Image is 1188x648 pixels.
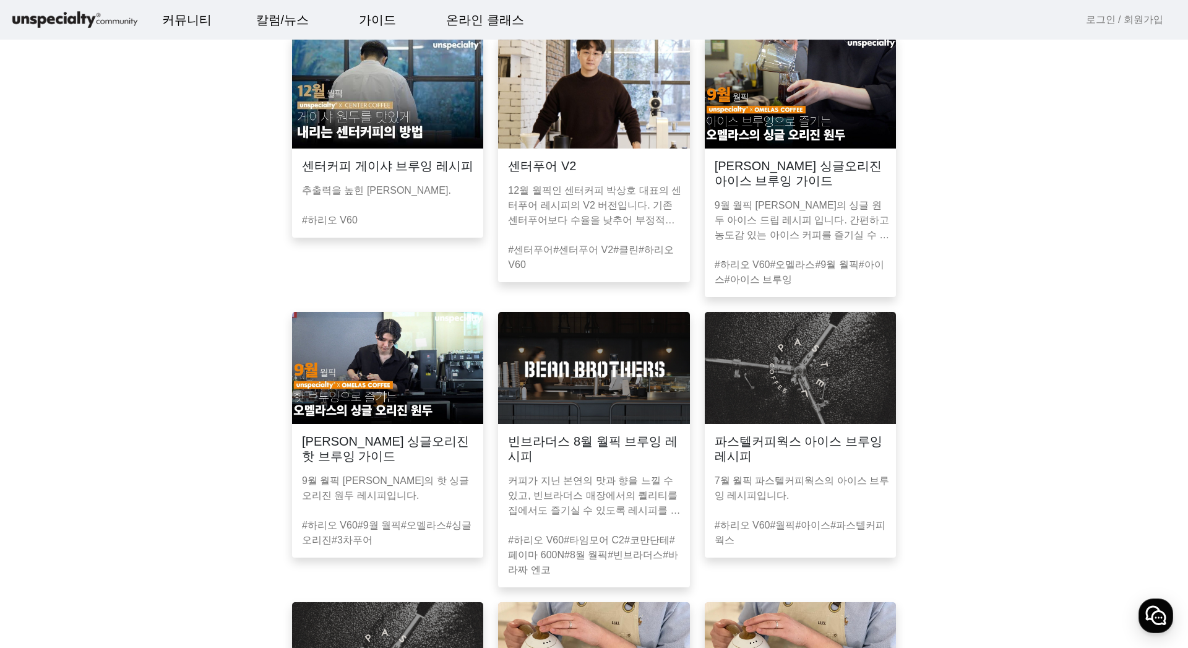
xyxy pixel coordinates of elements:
[508,535,564,545] a: #하리오 V60
[302,473,478,503] p: 9월 월픽 [PERSON_NAME]의 핫 싱글오리진 원두 레시피입니다.
[564,550,608,560] a: #8월 월픽
[302,520,471,545] a: #싱글오리진
[715,434,886,464] h3: 파스텔커피웍스 아이스 브루잉 레시피
[508,183,684,228] p: 12월 월픽인 센터커피 박상호 대표의 센터푸어 레시피의 V2 버전입니다. 기존 센터푸어보다 수율을 낮추어 부정적인 맛이 억제되었습니다.
[302,215,358,225] a: #하리오 V60
[508,244,553,255] a: #센터푸어
[508,158,576,173] h3: 센터푸어 V2
[160,392,238,423] a: 설정
[715,520,770,530] a: #하리오 V60
[715,259,884,285] a: #아이스
[697,312,903,587] a: 파스텔커피웍스 아이스 브루잉 레시피7월 월픽 파스텔커피웍스의 아이스 브루잉 레시피입니다.#하리오 V60#월픽#아이스#파스텔커피웍스
[491,37,697,297] a: 센터푸어 V212월 월픽인 센터커피 박상호 대표의 센터푸어 레시피의 V2 버전입니다. 기존 센터푸어보다 수율을 낮추어 부정적인 맛이 억제되었습니다.#센터푸어#센터푸어 V2#클...
[401,520,446,530] a: #오멜라스
[725,274,792,285] a: #아이스 브루잉
[815,259,858,270] a: #9월 월픽
[508,535,674,560] a: #페이마 600N
[191,411,206,421] span: 설정
[770,259,815,270] a: #오멜라스
[152,3,222,37] a: 커뮤니티
[795,520,830,530] a: #아이스
[332,535,372,545] a: #3차푸어
[564,535,624,545] a: #타임모어 C2
[553,244,613,255] a: #센터푸어 V2
[302,183,478,198] p: 추출력을 높힌 [PERSON_NAME].
[302,434,473,464] h3: [PERSON_NAME] 싱글오리진 핫 브루잉 가이드
[10,9,140,31] img: logo
[436,3,534,37] a: 온라인 클래스
[113,412,128,421] span: 대화
[715,259,770,270] a: #하리오 V60
[246,3,319,37] a: 칼럼/뉴스
[697,37,903,297] a: [PERSON_NAME] 싱글오리진 아이스 브루잉 가이드9월 월픽 [PERSON_NAME]의 싱글 원두 아이스 드립 레시피 입니다. 간편하고 농도감 있는 아이스 커피를 즐기실...
[608,550,663,560] a: #빈브라더스
[302,520,358,530] a: #하리오 V60
[770,520,795,530] a: #월픽
[491,312,697,587] a: 빈브라더스 8월 월픽 브루잉 레시피커피가 지닌 본연의 맛과 향을 느낄 수 있고, 빈브라더스 매장에서의 퀄리티를 집에서도 즐기실 수 있도록 레시피를 준비하였습니다.#하리오 V6...
[715,198,891,243] p: 9월 월픽 [PERSON_NAME]의 싱글 원두 아이스 드립 레시피 입니다. 간편하고 농도감 있는 아이스 커피를 즐기실 수 있습니다.
[39,411,46,421] span: 홈
[302,158,473,173] h3: 센터커피 게이샤 브루잉 레시피
[349,3,406,37] a: 가이드
[285,312,491,587] a: [PERSON_NAME] 싱글오리진 핫 브루잉 가이드9월 월픽 [PERSON_NAME]의 핫 싱글오리진 원두 레시피입니다.#하리오 V60#9월 월픽#오멜라스#싱글오리진#3차푸어
[1086,12,1163,27] a: 로그인 / 회원가입
[82,392,160,423] a: 대화
[508,244,674,270] a: #하리오 V60
[715,158,886,188] h3: [PERSON_NAME] 싱글오리진 아이스 브루잉 가이드
[613,244,639,255] a: #클린
[715,473,891,503] p: 7월 월픽 파스텔커피웍스의 아이스 브루잉 레시피입니다.
[624,535,669,545] a: #코만단테
[508,473,684,518] p: 커피가 지닌 본연의 맛과 향을 느낄 수 있고, 빈브라더스 매장에서의 퀄리티를 집에서도 즐기실 수 있도록 레시피를 준비하였습니다.
[4,392,82,423] a: 홈
[285,37,491,297] a: 센터커피 게이샤 브루잉 레시피추출력을 높힌 [PERSON_NAME].#하리오 V60
[508,434,679,464] h3: 빈브라더스 8월 월픽 브루잉 레시피
[358,520,401,530] a: #9월 월픽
